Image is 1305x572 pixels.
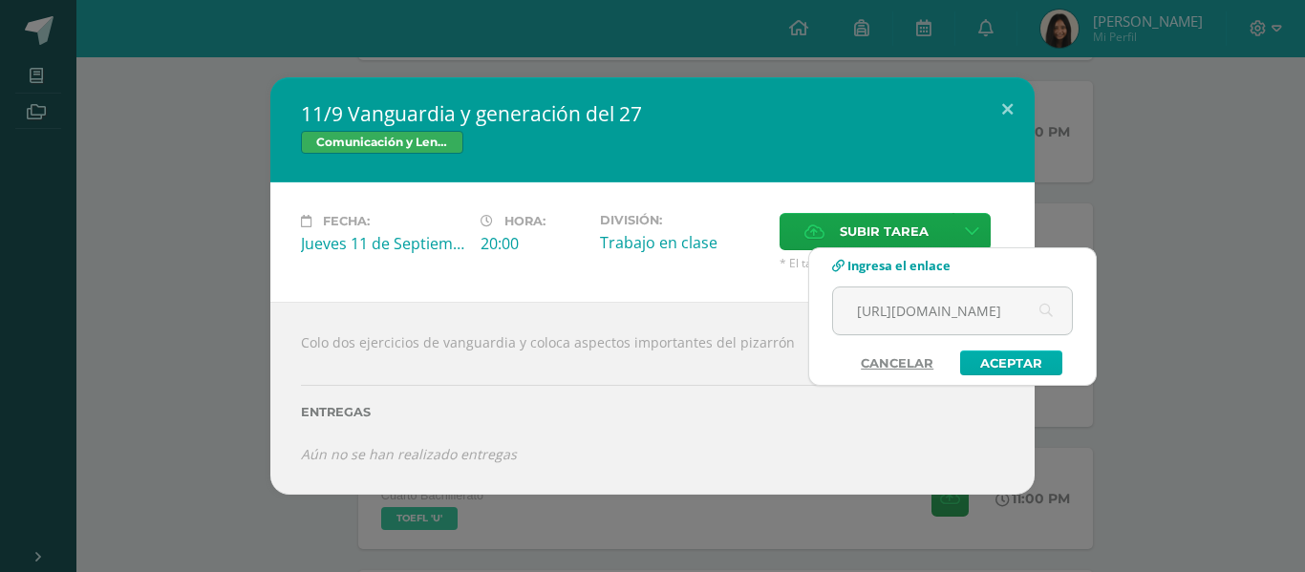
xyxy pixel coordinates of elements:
span: Hora: [504,214,546,228]
span: Subir tarea [840,214,929,249]
div: Colo dos ejercicios de vanguardia y coloca aspectos importantes del pizarrón [270,302,1035,495]
a: Cancelar [842,350,952,375]
span: Fecha: [323,214,370,228]
div: 20:00 [481,233,585,254]
span: Comunicación y Lenguaje [301,131,463,154]
div: Trabajo en clase [600,232,764,253]
div: Jueves 11 de Septiembre [301,233,465,254]
span: Ingresa el enlace [847,257,951,274]
input: Ej. www.google.com [833,287,1072,334]
span: * El tamaño máximo permitido es 50 MB [780,255,1004,271]
button: Close (Esc) [980,77,1035,142]
label: División: [600,213,764,227]
label: Entregas [301,405,1004,419]
a: Aceptar [960,350,1062,375]
i: Aún no se han realizado entregas [301,445,517,463]
h2: 11/9 Vanguardia y generación del 27 [301,100,1004,127]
